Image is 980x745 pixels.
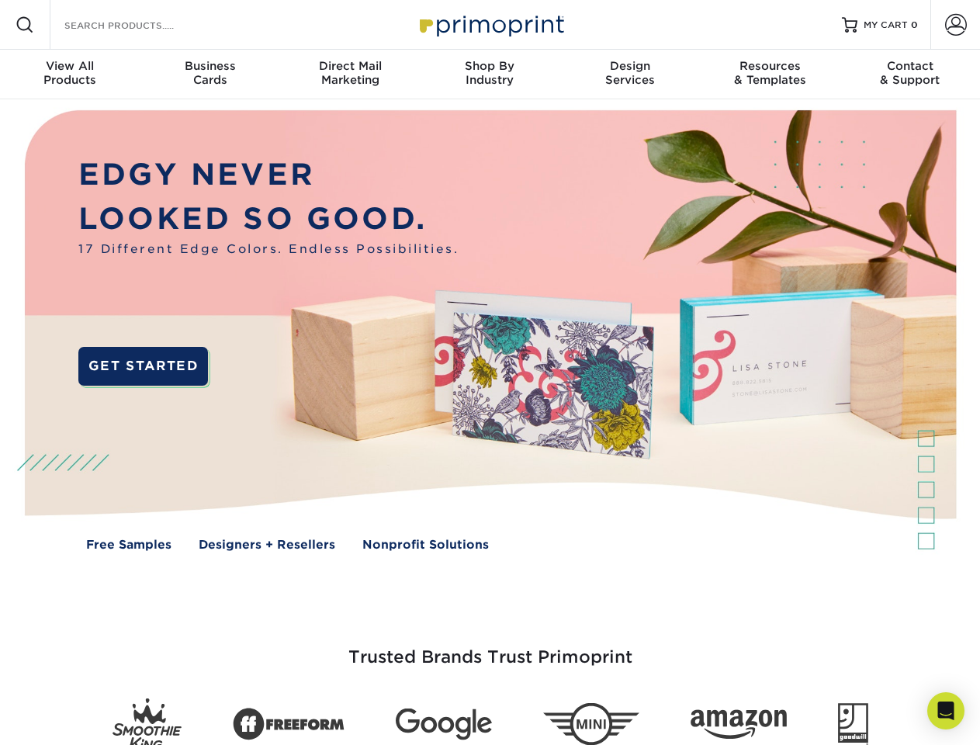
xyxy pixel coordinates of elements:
div: Cards [140,59,279,87]
a: Shop ByIndustry [420,50,559,99]
span: MY CART [864,19,908,32]
a: Free Samples [86,536,171,554]
p: EDGY NEVER [78,153,459,197]
div: & Support [840,59,980,87]
img: Google [396,709,492,740]
span: 17 Different Edge Colors. Endless Possibilities. [78,241,459,258]
div: Industry [420,59,559,87]
div: Open Intercom Messenger [927,692,964,729]
p: LOOKED SO GOOD. [78,197,459,241]
img: Amazon [691,710,787,740]
input: SEARCH PRODUCTS..... [63,16,214,34]
span: Direct Mail [280,59,420,73]
a: GET STARTED [78,347,208,386]
a: Contact& Support [840,50,980,99]
a: Direct MailMarketing [280,50,420,99]
span: Business [140,59,279,73]
iframe: Google Customer Reviews [4,698,132,740]
img: Primoprint [413,8,568,41]
img: Goodwill [838,703,868,745]
a: Resources& Templates [700,50,840,99]
h3: Trusted Brands Trust Primoprint [36,610,944,686]
a: BusinessCards [140,50,279,99]
span: Design [560,59,700,73]
div: Marketing [280,59,420,87]
span: Contact [840,59,980,73]
a: Designers + Resellers [199,536,335,554]
span: Resources [700,59,840,73]
div: & Templates [700,59,840,87]
a: Nonprofit Solutions [362,536,489,554]
span: 0 [911,19,918,30]
div: Services [560,59,700,87]
a: DesignServices [560,50,700,99]
span: Shop By [420,59,559,73]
